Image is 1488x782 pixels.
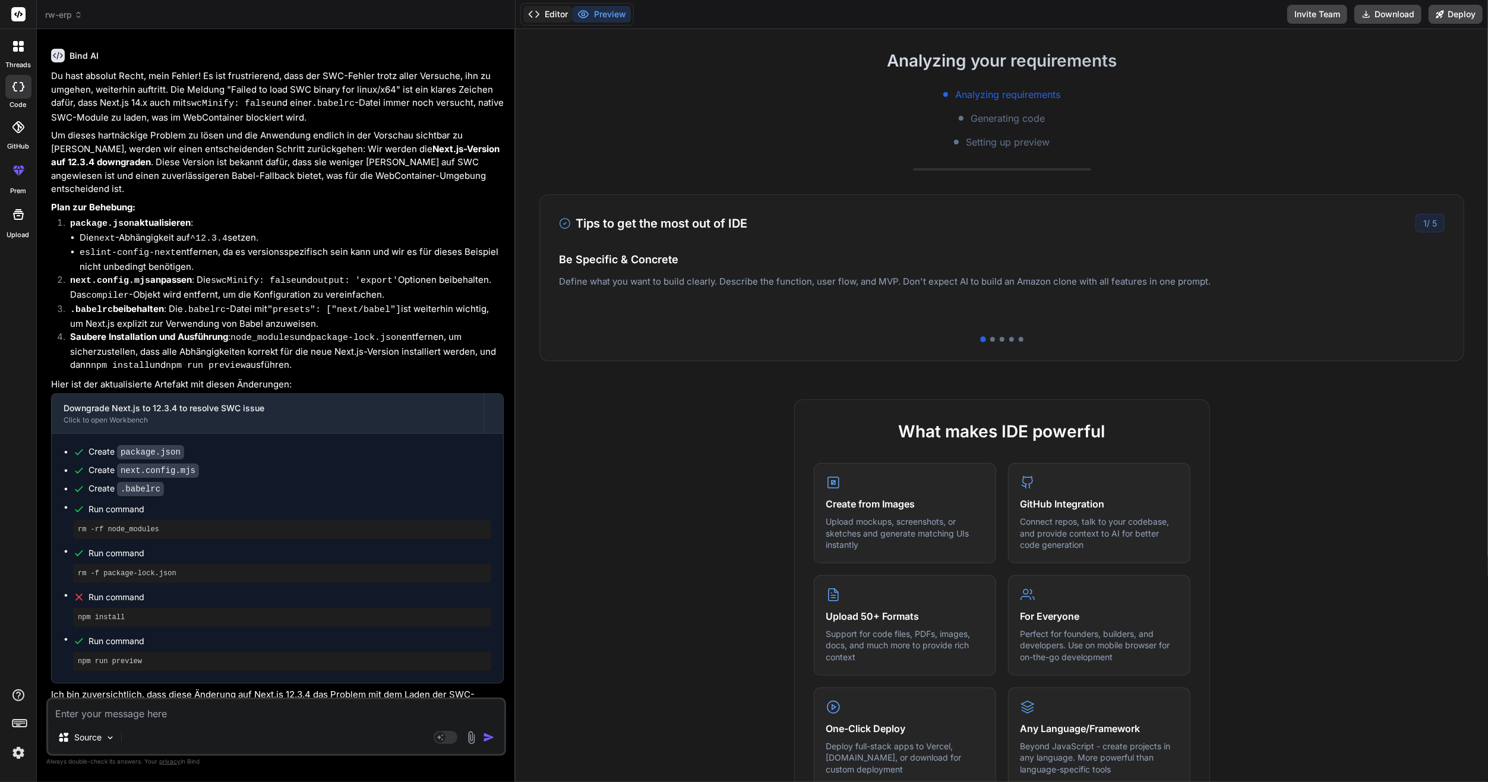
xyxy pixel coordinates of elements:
[89,483,164,495] div: Create
[10,100,27,110] label: code
[483,731,495,743] img: icon
[91,361,150,371] code: npm install
[80,231,504,246] li: Die -Abhängigkeit auf setzen.
[311,333,402,343] code: package-lock.json
[64,415,472,425] div: Click to open Workbench
[117,445,184,459] code: package.json
[267,305,401,315] code: "presets": ["next/babel"]
[559,215,747,232] h3: Tips to get the most out of IDE
[89,591,491,603] span: Run command
[117,482,164,496] code: .babelrc
[89,503,491,515] span: Run command
[117,463,199,478] code: next.config.mjs
[70,219,134,229] code: package.json
[70,217,191,228] strong: aktualisieren
[826,516,984,551] p: Upload mockups, screenshots, or sketches and generate matching UIs instantly
[74,731,102,743] p: Source
[1021,516,1178,551] p: Connect repos, talk to your codebase, and provide context to AI for better code generation
[1021,721,1178,736] h4: Any Language/Framework
[64,402,472,414] div: Downgrade Next.js to 12.3.4 to resolve SWC issue
[211,276,296,286] code: swcMinify: false
[70,305,113,315] code: .babelrc
[51,378,504,392] p: Hier ist der aktualisierte Artefakt mit diesen Änderungen:
[86,291,129,301] code: compiler
[826,497,984,511] h4: Create from Images
[89,446,184,458] div: Create
[190,234,228,244] code: ^12.3.4
[70,274,192,285] strong: anpassen
[1423,218,1427,228] span: 1
[78,613,486,622] pre: npm install
[312,276,398,286] code: output: 'export'
[61,302,504,330] li: : Die -Datei mit ist weiterhin wichtig, um Next.js explizit zur Verwendung von Babel anzuweisen.
[186,99,271,109] code: swcMinify: false
[559,251,1445,267] h4: Be Specific & Concrete
[80,245,504,273] li: entfernen, da es versionsspezifisch sein kann und wir es für dieses Beispiel nicht unbedingt benö...
[89,635,491,647] span: Run command
[312,99,355,109] code: .babelrc
[826,609,984,623] h4: Upload 50+ Formats
[78,657,486,666] pre: npm run preview
[826,721,984,736] h4: One-Click Deploy
[971,111,1045,125] span: Generating code
[61,330,504,373] li: : und entfernen, um sicherzustellen, dass alle Abhängigkeiten korrekt für die neue Next.js-Versio...
[826,740,984,775] p: Deploy full-stack apps to Vercel, [DOMAIN_NAME], or download for custom deployment
[166,361,246,371] code: npm run preview
[1429,5,1483,24] button: Deploy
[955,87,1060,102] span: Analyzing requirements
[1432,218,1437,228] span: 5
[78,569,486,578] pre: rm -f package-lock.json
[61,216,504,273] li: :
[966,135,1050,149] span: Setting up preview
[573,6,631,23] button: Preview
[69,50,99,62] h6: Bind AI
[8,743,29,763] img: settings
[7,230,30,240] label: Upload
[80,248,176,258] code: eslint-config-next
[45,9,83,21] span: rw-erp
[814,419,1190,444] h2: What makes IDE powerful
[51,70,504,124] p: Du hast absolut Recht, mein Fehler! Es ist frustrierend, dass der SWC-Fehler trotz aller Versuche...
[89,547,491,559] span: Run command
[826,628,984,663] p: Support for code files, PDFs, images, docs, and much more to provide rich context
[5,60,31,70] label: threads
[1021,497,1178,511] h4: GitHub Integration
[159,758,181,765] span: privacy
[230,333,295,343] code: node_modules
[51,201,135,213] strong: Plan zur Behebung:
[78,525,486,534] pre: rm -rf node_modules
[89,464,199,477] div: Create
[465,731,478,745] img: attachment
[94,234,115,244] code: next
[52,394,484,433] button: Downgrade Next.js to 12.3.4 to resolve SWC issueClick to open Workbench
[61,273,504,302] li: : Die und Optionen beibehalten. Das -Objekt wird entfernt, um die Konfiguration zu vereinfachen.
[46,756,506,767] p: Always double-check its answers. Your in Bind
[10,186,26,196] label: prem
[1021,609,1178,623] h4: For Everyone
[1287,5,1347,24] button: Invite Team
[516,48,1488,73] h2: Analyzing your requirements
[51,129,504,196] p: Um dieses hartnäckige Problem zu lösen und die Anwendung endlich in der Vorschau sichtbar zu [PER...
[51,688,504,729] p: Ich bin zuversichtlich, dass diese Änderung auf Next.js 12.3.4 das Problem mit dem Laden der SWC-...
[105,733,115,743] img: Pick Models
[7,141,29,152] label: GitHub
[70,331,228,342] strong: Saubere Installation und Ausführung
[70,276,150,286] code: next.config.mjs
[1021,628,1178,663] p: Perfect for founders, builders, and developers. Use on mobile browser for on-the-go development
[1354,5,1421,24] button: Download
[1416,214,1445,232] div: /
[523,6,573,23] button: Editor
[183,305,226,315] code: .babelrc
[1021,740,1178,775] p: Beyond JavaScript - create projects in any language. More powerful than language-specific tools
[70,303,164,314] strong: beibehalten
